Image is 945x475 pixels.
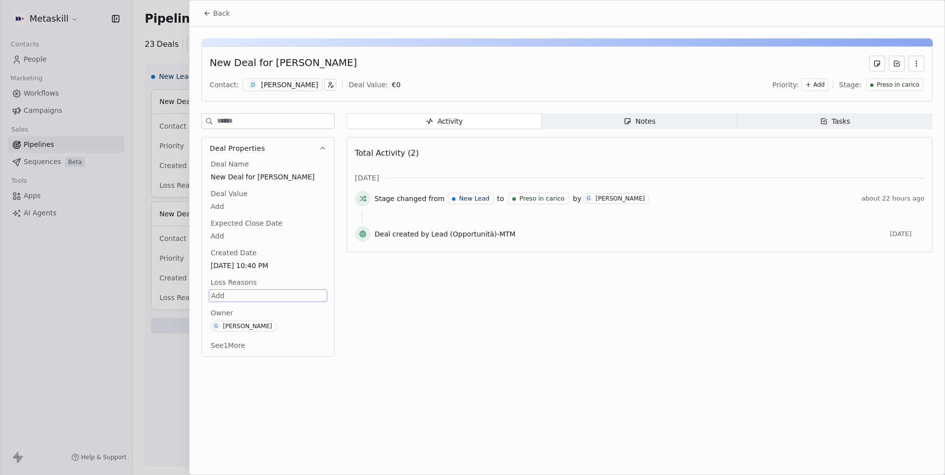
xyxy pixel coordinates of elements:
[211,231,325,241] span: Add
[205,337,251,354] button: See1More
[375,229,429,239] span: Deal created by
[209,189,250,199] span: Deal Value
[223,323,272,330] div: [PERSON_NAME]
[587,195,591,203] div: G
[214,322,218,330] div: G
[209,159,251,169] span: Deal Name
[355,173,379,183] span: [DATE]
[211,291,325,301] span: Add
[209,308,235,318] span: Owner
[202,137,334,159] button: Deal Properties
[209,248,258,258] span: Created Date
[890,230,924,238] span: [DATE]
[813,81,824,89] span: Add
[211,202,325,211] span: Add
[197,4,236,22] button: Back
[431,229,515,239] span: Lead (Opportunità)-MTM
[210,80,239,90] div: Contact:
[519,194,565,203] span: Preso in carico
[392,81,401,89] span: € 0
[375,194,444,204] span: Stage changed from
[211,172,325,182] span: New Deal for [PERSON_NAME]
[210,143,265,153] span: Deal Properties
[497,194,504,204] span: to
[459,194,490,203] span: New Lead
[596,195,645,202] div: [PERSON_NAME]
[209,218,284,228] span: Expected Close Date
[861,195,924,203] span: about 22 hours ago
[624,116,655,127] div: Notes
[211,261,325,271] span: [DATE] 10:40 PM
[772,80,799,90] span: Priority:
[249,81,257,89] span: D
[820,116,850,127] div: Tasks
[877,81,919,89] span: Preso in carico
[261,80,318,90] div: [PERSON_NAME]
[202,159,334,356] div: Deal Properties
[355,148,419,158] span: Total Activity (2)
[209,277,258,287] span: Loss Reasons
[348,80,387,90] div: Deal Value:
[210,56,357,71] div: New Deal for [PERSON_NAME]
[573,194,581,204] span: by
[213,8,230,18] span: Back
[839,80,861,90] span: Stage:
